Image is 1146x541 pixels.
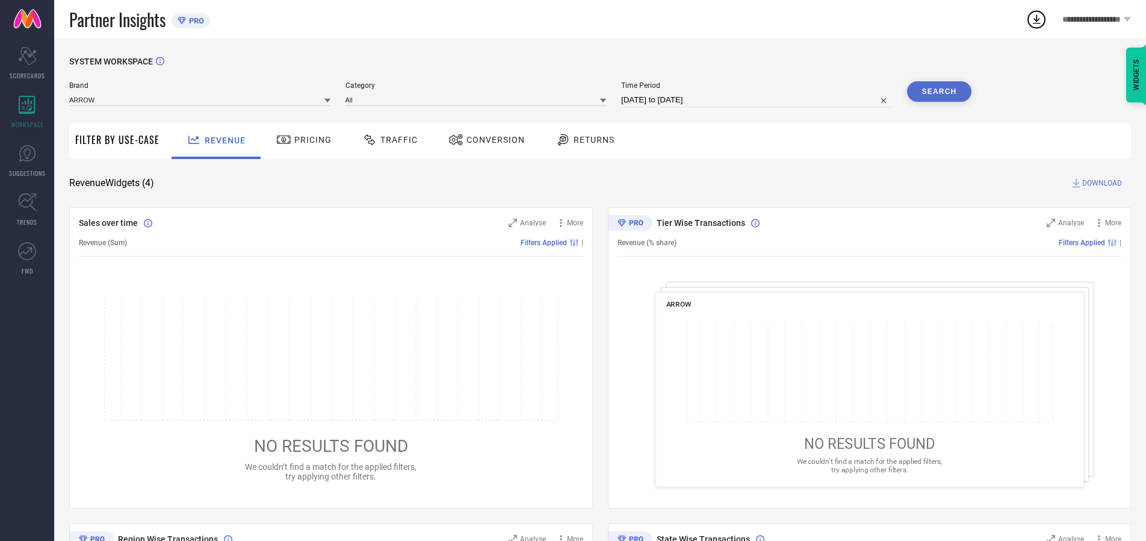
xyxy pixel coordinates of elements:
[69,81,330,90] span: Brand
[345,81,607,90] span: Category
[69,177,154,189] span: Revenue Widgets ( 4 )
[9,169,46,178] span: SUGGESTIONS
[1059,239,1105,247] span: Filters Applied
[69,7,166,32] span: Partner Insights
[186,16,204,25] span: PRO
[1047,219,1055,227] svg: Zoom
[657,218,745,228] span: Tier Wise Transactions
[79,218,138,228] span: Sales over time
[907,81,972,102] button: Search
[11,120,44,129] span: WORKSPACE
[75,133,160,147] span: Filter By Use-Case
[1105,219,1121,227] span: More
[1120,239,1121,247] span: |
[804,436,935,452] span: NO RESULTS FOUND
[79,239,127,247] span: Revenue (Sum)
[520,219,546,227] span: Analyse
[621,81,892,90] span: Time Period
[245,462,417,481] span: We couldn’t find a match for the applied filters, try applying other filters.
[581,239,583,247] span: |
[294,135,332,145] span: Pricing
[466,135,525,145] span: Conversion
[574,135,615,145] span: Returns
[608,215,652,233] div: Premium
[254,436,408,456] span: NO RESULTS FOUND
[1082,177,1122,189] span: DOWNLOAD
[621,93,892,107] input: Select time period
[380,135,418,145] span: Traffic
[666,300,691,308] span: ARROW
[1058,219,1084,227] span: Analyse
[521,239,567,247] span: Filters Applied
[22,266,33,275] span: FWD
[1026,8,1047,30] div: Open download list
[17,217,37,227] span: TRENDS
[796,457,942,474] span: We couldn’t find a match for the applied filters, try applying other filters.
[205,136,246,145] span: Revenue
[10,71,45,80] span: SCORECARDS
[567,219,583,227] span: More
[69,57,153,66] span: SYSTEM WORKSPACE
[509,219,517,227] svg: Zoom
[618,239,677,247] span: Revenue (% share)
